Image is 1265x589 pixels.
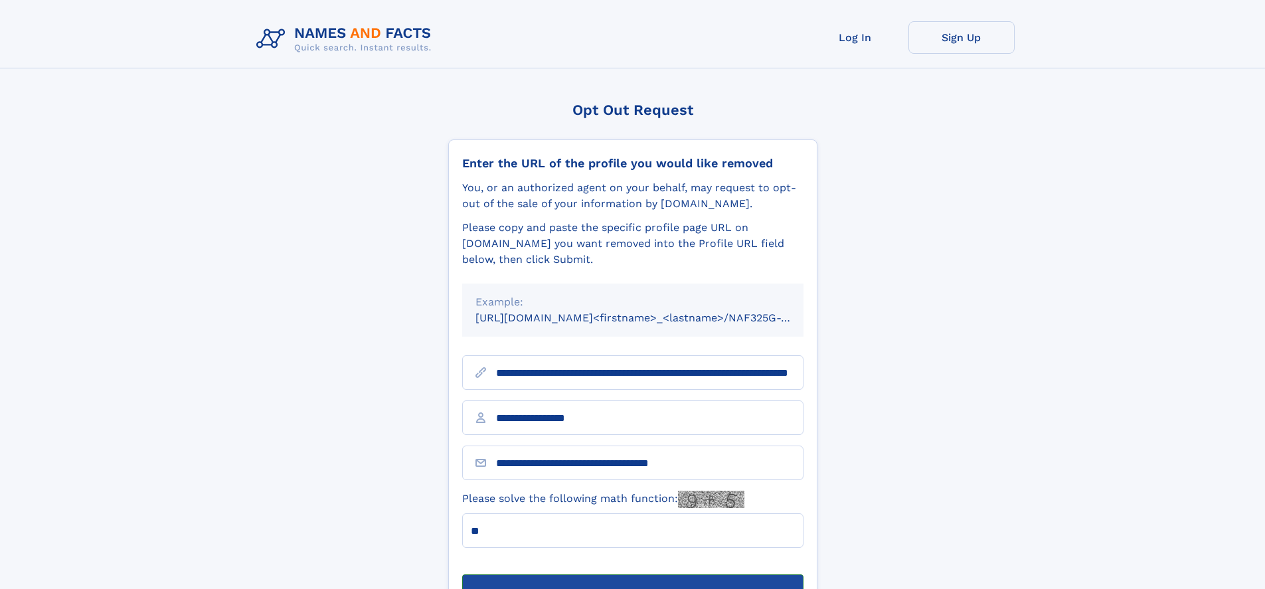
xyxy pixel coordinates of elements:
[462,156,803,171] div: Enter the URL of the profile you would like removed
[251,21,442,57] img: Logo Names and Facts
[462,220,803,268] div: Please copy and paste the specific profile page URL on [DOMAIN_NAME] you want removed into the Pr...
[448,102,817,118] div: Opt Out Request
[908,21,1015,54] a: Sign Up
[475,311,829,324] small: [URL][DOMAIN_NAME]<firstname>_<lastname>/NAF325G-xxxxxxxx
[462,491,744,508] label: Please solve the following math function:
[462,180,803,212] div: You, or an authorized agent on your behalf, may request to opt-out of the sale of your informatio...
[802,21,908,54] a: Log In
[475,294,790,310] div: Example:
